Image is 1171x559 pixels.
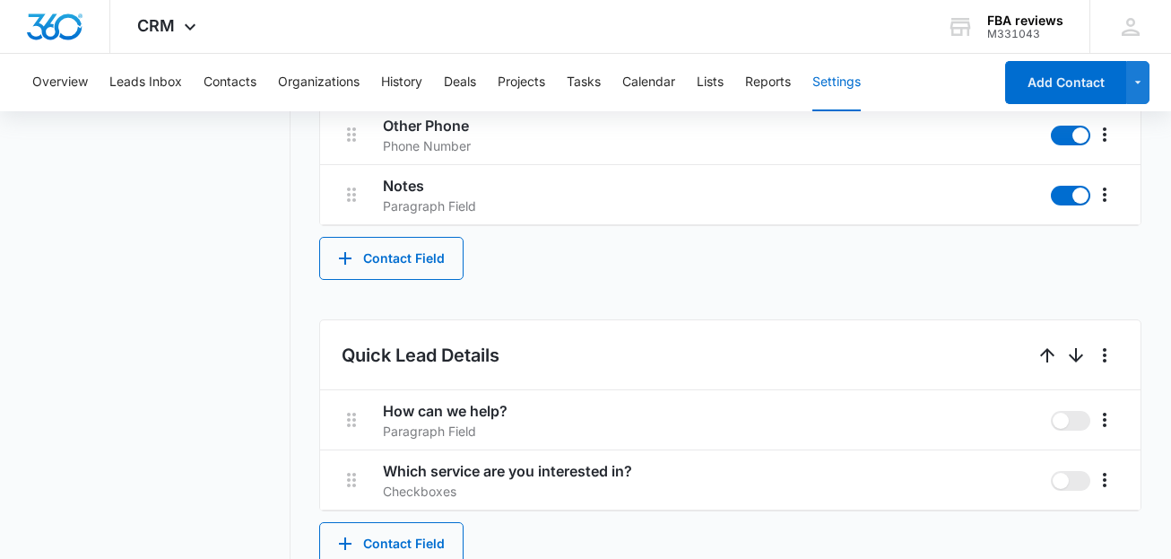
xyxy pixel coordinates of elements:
button: Contact Field [319,237,464,280]
p: Phone Number [383,136,471,155]
button: Contacts [204,54,256,111]
button: Add Contact [1005,61,1126,104]
button: Up [1033,341,1062,370]
p: Checkboxes [383,482,456,501]
button: History [381,54,422,111]
button: More [1090,120,1119,149]
button: More [1090,180,1119,209]
button: More [1090,406,1119,434]
button: Projects [498,54,545,111]
h3: Which service are you interested in? [383,460,1037,482]
button: Calendar [622,54,675,111]
h3: Notes [383,175,1037,197]
button: Overview [32,54,88,111]
p: Paragraph Field [383,422,476,441]
span: CRM [137,16,175,35]
div: account name [987,13,1063,28]
button: Tasks [567,54,601,111]
button: More [1090,341,1119,370]
h2: Quick Lead Details [342,342,499,369]
button: Deals [444,54,476,111]
div: account id [987,28,1063,40]
h3: Other Phone [383,115,1037,136]
p: Paragraph Field [383,197,476,215]
button: Organizations [278,54,360,111]
h3: How can we help? [383,400,1037,422]
button: More [1090,466,1119,494]
button: Settings [812,54,861,111]
button: Lists [697,54,724,111]
button: Leads Inbox [109,54,182,111]
button: Down [1062,341,1090,370]
button: Reports [745,54,791,111]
